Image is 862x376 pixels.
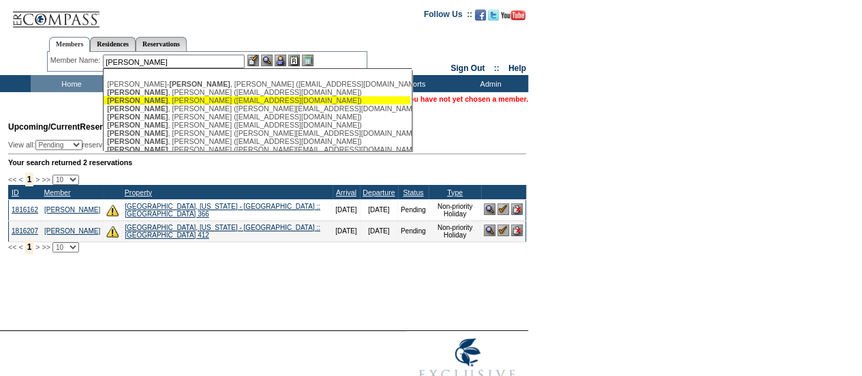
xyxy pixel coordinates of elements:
[35,175,40,184] span: >
[333,199,360,220] td: [DATE]
[475,14,486,22] a: Become our fan on Facebook
[494,63,499,73] span: ::
[429,220,481,242] td: Non-priority Holiday
[497,225,509,236] img: Confirm Reservation
[8,243,16,251] span: <<
[31,75,109,92] td: Home
[107,121,407,129] div: , [PERSON_NAME] ([EMAIL_ADDRESS][DOMAIN_NAME])
[8,122,132,132] span: Reservations
[125,224,320,239] a: [GEOGRAPHIC_DATA], [US_STATE] - [GEOGRAPHIC_DATA] :: [GEOGRAPHIC_DATA] 412
[302,55,313,66] img: b_calculator.gif
[511,203,523,215] img: Cancel Reservation
[429,199,481,220] td: Non-priority Holiday
[107,88,168,96] span: [PERSON_NAME]
[107,129,168,137] span: [PERSON_NAME]
[8,140,346,150] div: View all: reservations owned by:
[501,10,525,20] img: Subscribe to our YouTube Channel
[107,96,407,104] div: , [PERSON_NAME] ([EMAIL_ADDRESS][DOMAIN_NAME])
[275,55,286,66] img: Impersonate
[25,173,34,186] span: 1
[35,243,40,251] span: >
[447,188,463,197] a: Type
[511,225,523,236] img: Cancel Reservation
[106,225,119,237] img: There are insufficient days and/or tokens to cover this reservation
[8,158,526,167] div: Your search returned 2 reservations
[475,10,486,20] img: Become our fan on Facebook
[107,104,168,113] span: [PERSON_NAME]
[333,220,360,242] td: [DATE]
[107,129,407,137] div: , [PERSON_NAME] ([PERSON_NAME][EMAIL_ADDRESS][DOMAIN_NAME])
[136,37,187,51] a: Reservations
[8,122,80,132] span: Upcoming/Current
[107,113,407,121] div: , [PERSON_NAME] ([EMAIL_ADDRESS][DOMAIN_NAME])
[497,203,509,215] img: Confirm Reservation
[44,206,100,214] a: [PERSON_NAME]
[107,80,407,88] div: [PERSON_NAME]- , [PERSON_NAME] ([EMAIL_ADDRESS][DOMAIN_NAME])
[106,204,119,216] img: There are insufficient days and/or tokens to cover this reservation
[450,75,528,92] td: Admin
[50,55,103,66] div: Member Name:
[424,8,472,25] td: Follow Us ::
[405,95,528,103] span: You have not yet chosen a member.
[336,188,356,197] a: Arrival
[125,188,152,197] a: Property
[12,227,38,235] a: 1816207
[107,145,407,154] div: , [PERSON_NAME] ([PERSON_NAME][EMAIL_ADDRESS][DOMAIN_NAME])
[169,80,230,88] span: [PERSON_NAME]
[488,14,499,22] a: Follow us on Twitter
[44,188,70,197] a: Member
[107,121,168,129] span: [PERSON_NAME]
[49,37,91,52] a: Members
[125,203,320,218] a: [GEOGRAPHIC_DATA], [US_STATE] - [GEOGRAPHIC_DATA] :: [GEOGRAPHIC_DATA] 366
[261,55,273,66] img: View
[360,220,397,242] td: [DATE]
[42,243,50,251] span: >>
[107,104,407,113] div: , [PERSON_NAME] ([PERSON_NAME][EMAIL_ADDRESS][DOMAIN_NAME])
[488,10,499,20] img: Follow us on Twitter
[398,199,429,220] td: Pending
[25,240,34,254] span: 1
[8,175,16,184] span: <<
[107,137,168,145] span: [PERSON_NAME]
[90,37,136,51] a: Residences
[288,55,300,66] img: Reservations
[12,206,38,214] a: 1816162
[247,55,259,66] img: b_edit.gif
[18,243,22,251] span: <
[403,188,423,197] a: Status
[484,225,495,236] img: View Reservation
[107,88,407,96] div: , [PERSON_NAME] ([EMAIL_ADDRESS][DOMAIN_NAME])
[107,145,168,154] span: [PERSON_NAME]
[484,203,495,215] img: View Reservation
[360,199,397,220] td: [DATE]
[450,63,484,73] a: Sign Out
[18,175,22,184] span: <
[501,14,525,22] a: Subscribe to our YouTube Channel
[107,96,168,104] span: [PERSON_NAME]
[12,188,19,197] a: ID
[107,137,407,145] div: , [PERSON_NAME] ([EMAIL_ADDRESS][DOMAIN_NAME])
[508,63,526,73] a: Help
[42,175,50,184] span: >>
[107,113,168,121] span: [PERSON_NAME]
[398,220,429,242] td: Pending
[363,188,395,197] a: Departure
[44,227,100,235] a: [PERSON_NAME]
